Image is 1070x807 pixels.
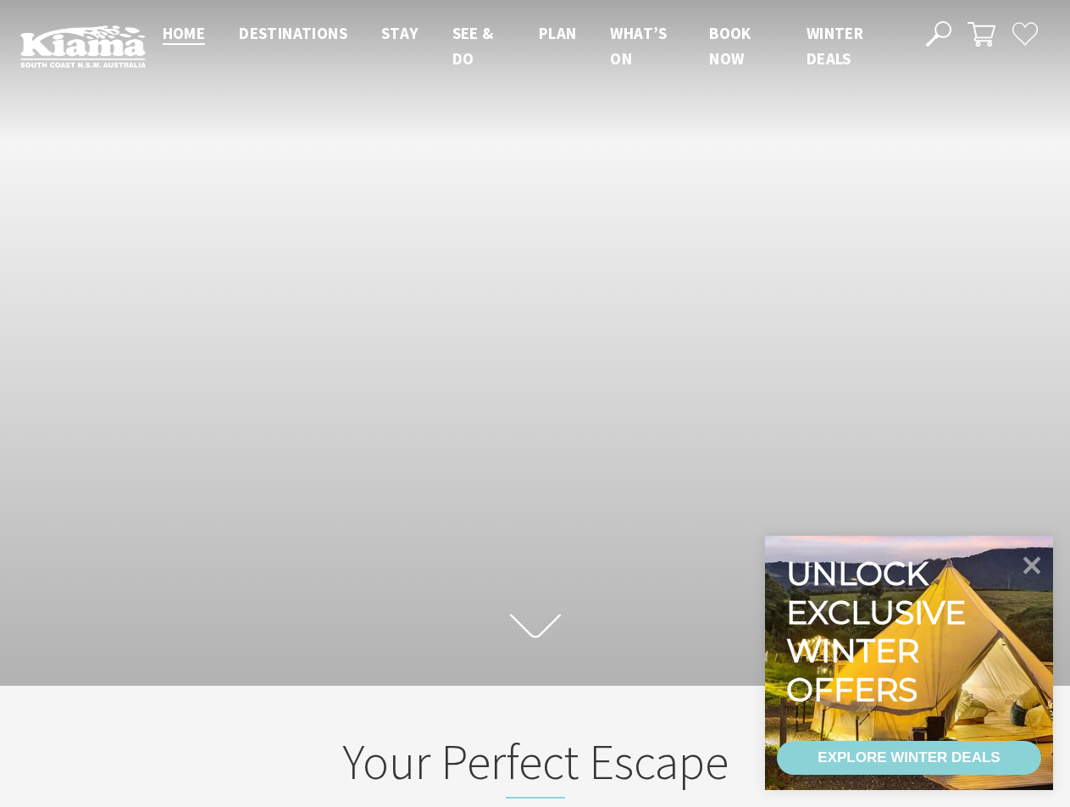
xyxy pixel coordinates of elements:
nav: Main Menu [146,20,906,72]
span: Home [163,23,206,43]
span: Book now [709,23,751,69]
span: Winter Deals [807,23,863,69]
span: What’s On [610,23,667,69]
span: Stay [381,23,419,43]
h2: Your Perfect Escape [203,732,868,799]
div: Unlock exclusive winter offers [786,554,973,709]
span: See & Do [452,23,494,69]
div: EXPLORE WINTER DEALS [818,741,1000,775]
span: Plan [539,23,577,43]
img: Kiama Logo [20,25,146,68]
span: Destinations [239,23,347,43]
a: EXPLORE WINTER DEALS [777,741,1041,775]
